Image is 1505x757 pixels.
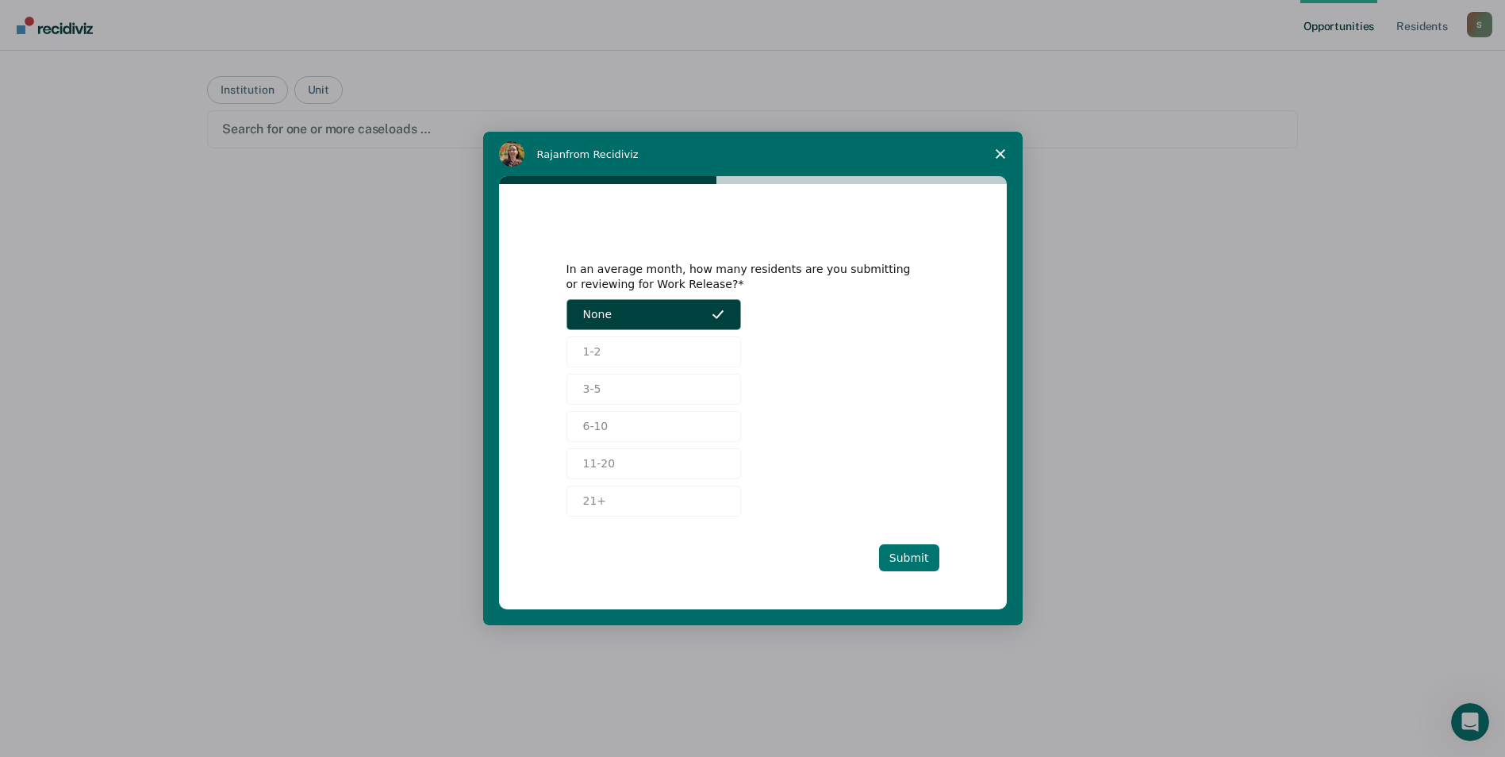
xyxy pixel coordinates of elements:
button: Submit [879,544,939,571]
button: None [566,299,741,330]
button: 3-5 [566,374,741,405]
span: 1-2 [583,344,601,360]
div: In an average month, how many residents are you submitting or reviewing for Work Release? [566,262,916,290]
span: 11-20 [583,455,616,472]
span: 6-10 [583,418,609,435]
img: Profile image for Rajan [499,141,524,167]
button: 11-20 [566,448,741,479]
span: Close survey [978,132,1023,176]
span: from Recidiviz [566,148,639,160]
span: 21+ [583,493,607,509]
span: None [583,306,612,323]
button: 6-10 [566,411,741,442]
span: Rajan [537,148,566,160]
button: 1-2 [566,336,741,367]
button: 21+ [566,486,741,517]
span: 3-5 [583,381,601,398]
